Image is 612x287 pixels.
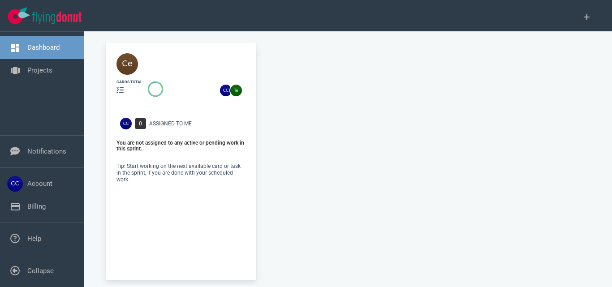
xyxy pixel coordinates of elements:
[27,147,66,155] a: Notifications
[116,140,246,152] p: You are not assigned to any active or pending work in this sprint.
[135,118,146,129] span: 0
[230,85,242,96] img: 26
[27,43,60,51] a: Dashboard
[27,66,52,74] a: Projects
[149,120,251,128] div: Assigned To Me
[32,12,82,24] img: Flying Donut text logo
[116,53,138,75] img: 40
[116,79,142,85] div: cards total
[27,235,41,243] a: Help
[120,118,132,129] img: Avatar
[220,85,232,96] img: 26
[116,163,246,183] p: Tip: Start working on the next available card or task in the sprint, if you are done with your sc...
[27,202,46,210] a: Billing
[27,180,52,188] a: Account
